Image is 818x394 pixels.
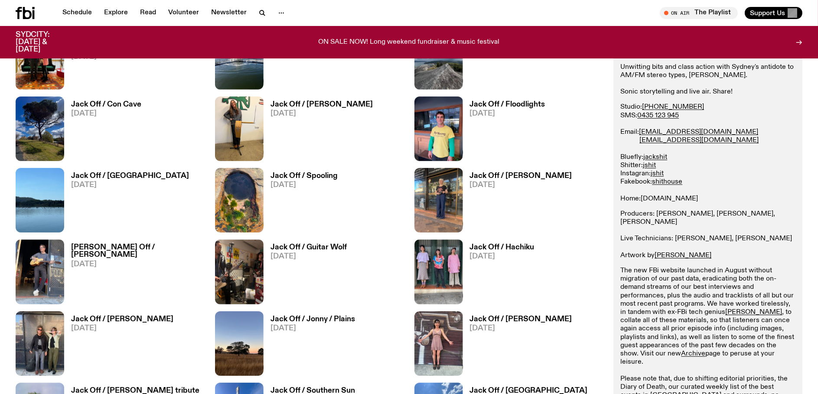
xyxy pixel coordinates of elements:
h3: Jack Off / [PERSON_NAME] [270,101,373,108]
a: Newsletter [206,7,252,19]
a: Jack Off / Guitar Wolf[DATE] [264,244,347,304]
h3: Jack Off / Spooling [270,172,338,180]
a: [PERSON_NAME] [725,309,782,316]
a: Jack Off / [PERSON_NAME][DATE] [64,316,173,376]
p: Producers: [PERSON_NAME], [PERSON_NAME], [PERSON_NAME] Live Technicians: [PERSON_NAME], [PERSON_N... [620,210,795,260]
a: jshit [651,170,664,177]
a: Explore [99,7,133,19]
a: Jack Off / [PERSON_NAME][DATE] [463,172,572,233]
a: [DOMAIN_NAME] [641,195,698,202]
h3: Jack Off / Floodlights [470,101,545,108]
a: Read [135,7,161,19]
span: [DATE] [71,110,141,117]
span: Support Us [750,9,785,17]
a: Jack Off / [PERSON_NAME][DATE] [463,316,572,376]
img: Louis Parsons from Floodlights standing in the fbi studio. He smiles and is wearing a yellow and ... [414,97,463,161]
h3: Jack Off / [PERSON_NAME] [470,316,572,323]
h3: Jack Off / Guitar Wolf [270,244,347,251]
a: jackshit [643,154,667,161]
a: shithouse [652,178,682,185]
h3: Jack Off / Jonny / Plains [270,316,355,323]
span: [DATE] [270,181,338,189]
span: [DATE] [470,325,572,332]
p: Studio: SMS: Email: Bluefly: Shitter: Instagran: Fakebook: Home: [620,103,795,203]
h3: [PERSON_NAME] Off / [PERSON_NAME] [71,244,205,258]
a: Jack Off / Floodlights[DATE] [463,101,545,161]
p: Unwitting bits and class action with Sydney's antidote to AM/FM stereo types, [PERSON_NAME]. Soni... [620,63,795,97]
a: Schedule [57,7,97,19]
a: Jack Off / [PERSON_NAME][DATE] [264,101,373,161]
span: [DATE] [71,325,173,332]
button: Support Us [745,7,802,19]
img: A landscape image of many swans on a lake on a clear blue day [16,168,64,233]
h3: Jack Off / [PERSON_NAME] [71,316,173,323]
img: Carolina Stands smiing behind her Moog Theremin [215,97,264,161]
span: [DATE] [71,181,189,189]
h3: Jack Off / [PERSON_NAME] [470,172,572,180]
a: Jack Off / [GEOGRAPHIC_DATA][DATE] [64,172,189,233]
a: Jack Off / Waves[DATE] [264,29,331,89]
a: [PERSON_NAME] Off / [PERSON_NAME][DATE] [64,244,205,304]
h3: Jack Off / [GEOGRAPHIC_DATA] [71,172,189,180]
a: 0435 123 945 [637,112,679,119]
a: Jack Off / Precipitous[DATE] [463,29,547,89]
a: Volunteer [163,7,204,19]
a: [EMAIL_ADDRESS][DOMAIN_NAME] [639,129,758,136]
button: On AirThe Playlist [660,7,738,19]
span: [DATE] [270,325,355,332]
a: Jack Off / Con Cave[DATE] [64,101,141,161]
span: [DATE] [470,181,572,189]
a: Jack Off / Hachiku[DATE] [463,244,534,304]
span: [DATE] [270,253,347,260]
span: [DATE] [270,110,373,117]
a: jshit [643,162,656,169]
a: Jack Off / Spooling[DATE] [264,172,338,233]
span: [DATE] [71,261,205,268]
p: ON SALE NOW! Long weekend fundraiser & music festival [319,39,500,46]
span: [DATE] [470,253,534,260]
a: Jack Off / [PERSON_NAME] [PERSON_NAME] & [PERSON_NAME][DATE] [64,29,205,89]
a: [EMAIL_ADDRESS][DOMAIN_NAME] [639,137,759,144]
h3: SYDCITY: [DATE] & [DATE] [16,31,71,53]
h3: Jack Off / Con Cave [71,101,141,108]
a: [PHONE_NUMBER] [642,104,704,111]
a: Jack Off / Jonny / Plains[DATE] [264,316,355,376]
a: [PERSON_NAME] [655,252,711,259]
h3: Jack Off / Hachiku [470,244,534,251]
img: Geoffrey O'Connor standing in the doorway to fbi radio, strumming his guitar [16,239,64,304]
span: [DATE] [470,110,545,117]
a: Archive [681,350,705,357]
